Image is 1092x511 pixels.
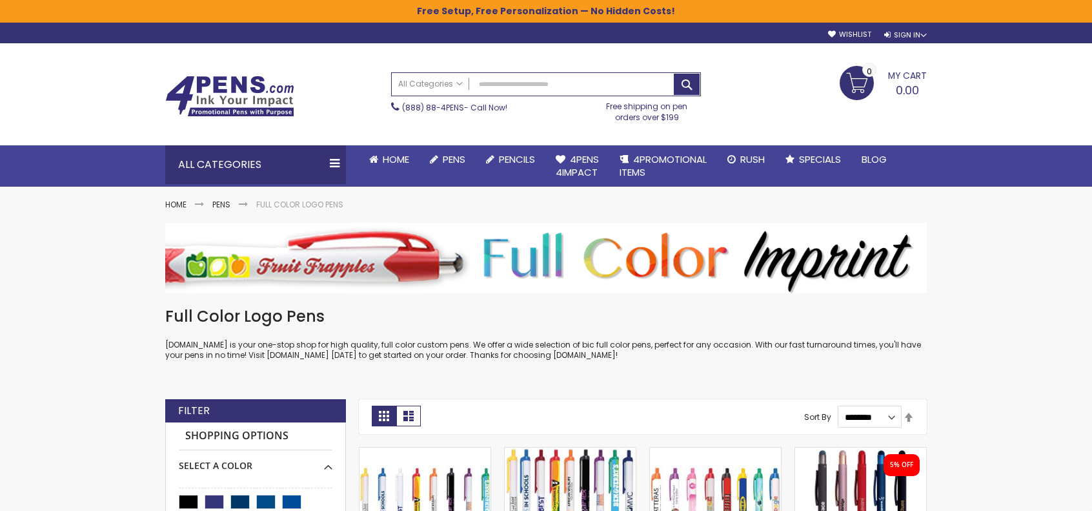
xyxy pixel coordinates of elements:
strong: Full Color Logo Pens [256,199,343,210]
div: 5% OFF [890,461,913,470]
div: All Categories [165,145,346,184]
a: Rally Value Ballpoint Click Stick Pen - Full Color Imprint [359,447,490,458]
a: Home [359,145,420,174]
a: Specials [775,145,851,174]
div: Sign In [884,30,927,40]
span: Blog [862,152,887,166]
a: 0.00 0 [840,66,927,98]
strong: Filter [178,404,210,418]
a: Blog [851,145,897,174]
a: Rush [717,145,775,174]
span: All Categories [398,79,463,89]
span: Specials [799,152,841,166]
span: 0.00 [896,82,919,98]
a: Rally Value Click Pen with Grip - Full Color Imprint [505,447,636,458]
a: Home [165,199,187,210]
a: Pens [212,199,230,210]
span: Home [383,152,409,166]
strong: Shopping Options [179,422,332,450]
p: [DOMAIN_NAME] is your one-stop shop for high quality, full color custom pens. We offer a wide sel... [165,340,927,360]
a: Pencils [476,145,545,174]
span: Pens [443,152,465,166]
a: Monarch-G Grip Ballpoint Wide Body Pen - Full Color Imprint [650,447,781,458]
span: 0 [867,65,872,78]
a: (888) 88-4PENS [402,102,464,113]
label: Sort By [804,412,831,422]
div: Free shipping on pen orders over $199 [593,96,702,122]
div: Select A Color [179,450,332,472]
a: Pens [420,145,476,174]
a: Wishlist [828,30,871,39]
strong: Grid [372,406,396,426]
h1: Full Color Logo Pens [165,306,927,327]
img: 4Pens Custom Pens and Promotional Products [165,76,294,117]
a: All Categories [392,73,469,94]
span: Rush [740,152,765,166]
span: 4Pens 4impact [556,152,599,179]
span: - Call Now! [402,102,507,113]
a: Custom Recycled Fleetwood MonoChrome Stylus Satin Soft Touch Gel Pen [795,447,926,458]
a: 4Pens4impact [545,145,609,187]
span: 4PROMOTIONAL ITEMS [620,152,707,179]
span: Pencils [499,152,535,166]
a: 4PROMOTIONALITEMS [609,145,717,187]
img: Full Color Logo Pens [165,223,927,293]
